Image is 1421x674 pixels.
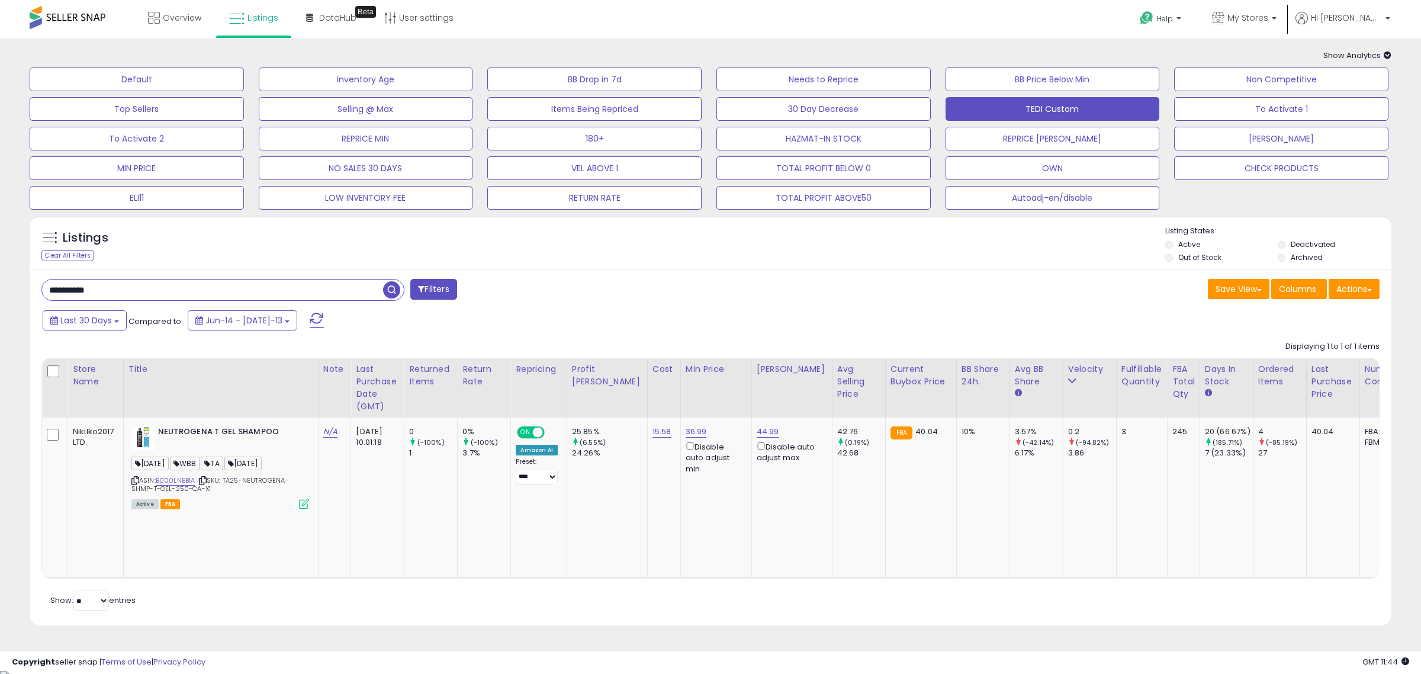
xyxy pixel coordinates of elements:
[686,363,747,375] div: Min Price
[1068,448,1116,458] div: 3.86
[1311,426,1351,437] div: 40.04
[128,363,313,375] div: Title
[890,363,951,388] div: Current Buybox Price
[487,68,702,91] button: BB Drop in 7d
[259,186,473,210] button: LOW INVENTORY FEE
[128,316,183,327] span: Compared to:
[355,6,376,18] div: Tooltip anchor
[716,127,931,150] button: HAZMAT-IN STOCK
[757,426,779,438] a: 44.99
[837,363,880,400] div: Avg Selling Price
[1329,279,1380,299] button: Actions
[63,230,108,246] h5: Listings
[962,426,1001,437] div: 10%
[12,657,205,668] div: seller snap | |
[462,448,510,458] div: 3.7%
[946,186,1160,210] button: Autoadj-en/disable
[1227,12,1268,24] span: My Stores
[12,656,55,667] strong: Copyright
[259,68,473,91] button: Inventory Age
[1174,97,1388,121] button: To Activate 1
[1362,656,1409,667] span: 2025-08-13 11:44 GMT
[1015,388,1022,399] small: Avg BB Share.
[417,438,445,447] small: (-100%)
[516,445,557,455] div: Amazon AI
[462,363,506,388] div: Return Rate
[1172,363,1195,400] div: FBA Total Qty
[188,310,297,330] button: Jun-14 - [DATE]-13
[946,68,1160,91] button: BB Price Below Min
[1266,438,1297,447] small: (-85.19%)
[1076,438,1109,447] small: (-94.82%)
[716,68,931,91] button: Needs to Reprice
[1015,448,1063,458] div: 6.17%
[946,127,1160,150] button: REPRICE [PERSON_NAME]
[30,68,244,91] button: Default
[1291,252,1323,262] label: Archived
[153,656,205,667] a: Privacy Policy
[1068,426,1116,437] div: 0.2
[131,457,169,470] span: [DATE]
[131,426,155,450] img: 41OzwIJ43EL._SL40_.jpg
[516,458,557,484] div: Preset:
[915,426,938,437] span: 40.04
[156,476,195,486] a: B000LNEB1A
[1208,279,1269,299] button: Save View
[30,127,244,150] button: To Activate 2
[1311,363,1355,400] div: Last Purchase Price
[60,314,112,326] span: Last 30 Days
[1205,363,1248,388] div: Days In Stock
[1015,426,1063,437] div: 3.57%
[50,595,136,606] span: Show: entries
[686,426,707,438] a: 36.99
[1174,68,1388,91] button: Non Competitive
[1258,426,1306,437] div: 4
[1295,12,1390,38] a: Hi [PERSON_NAME]
[1157,14,1173,24] span: Help
[1279,283,1316,295] span: Columns
[1178,252,1221,262] label: Out of Stock
[1291,239,1335,249] label: Deactivated
[101,656,152,667] a: Terms of Use
[1121,426,1158,437] div: 3
[845,438,869,447] small: (0.19%)
[131,477,139,484] i: Click to copy
[487,186,702,210] button: RETURN RATE
[572,426,647,437] div: 25.85%
[73,363,118,388] div: Store Name
[409,426,457,437] div: 0
[41,250,94,261] div: Clear All Filters
[43,310,127,330] button: Last 30 Days
[516,363,561,375] div: Repricing
[1015,363,1058,388] div: Avg BB Share
[1285,341,1380,352] div: Displaying 1 to 1 of 1 items
[323,426,337,438] a: N/A
[1365,363,1408,388] div: Num of Comp.
[1165,226,1392,237] p: Listing States:
[1258,363,1301,388] div: Ordered Items
[716,186,931,210] button: TOTAL PROFIT ABOVE50
[409,448,457,458] div: 1
[131,426,309,508] div: ASIN:
[356,363,399,413] div: Last Purchase Date (GMT)
[410,279,456,300] button: Filters
[757,363,827,375] div: [PERSON_NAME]
[1130,2,1193,38] a: Help
[1172,426,1191,437] div: 245
[1271,279,1327,299] button: Columns
[199,477,207,484] i: Click to copy
[158,426,302,441] b: NEUTROGENA T GEL SHAMPOO
[716,156,931,180] button: TOTAL PROFIT BELOW 0
[1205,426,1253,437] div: 20 (66.67%)
[356,426,395,448] div: [DATE] 10:01:18
[201,457,223,470] span: TA
[652,363,676,375] div: Cost
[30,156,244,180] button: MIN PRICE
[1258,448,1306,458] div: 27
[519,428,533,438] span: ON
[30,97,244,121] button: Top Sellers
[319,12,356,24] span: DataHub
[1174,127,1388,150] button: [PERSON_NAME]
[1365,437,1404,448] div: FBM: 4
[160,499,181,509] span: FBA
